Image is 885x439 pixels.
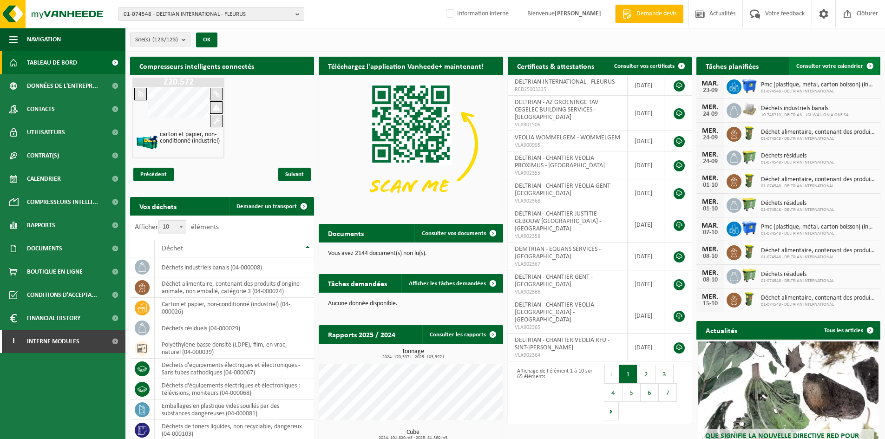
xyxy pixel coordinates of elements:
[628,75,664,96] td: [DATE]
[555,10,601,17] strong: [PERSON_NAME]
[701,198,720,206] div: MER.
[741,268,757,283] img: WB-0660-HPE-GN-50
[637,365,656,383] button: 2
[761,231,876,236] span: 01-074548 - DELTRIAN INTERNATIONAL
[761,81,876,89] span: Pmc (plastique, métal, carton boisson) (industriel)
[155,338,314,359] td: polyéthylène basse densité (LDPE), film, en vrac, naturel (04-000039)
[701,246,720,253] div: MER.
[27,260,83,283] span: Boutique en ligne
[515,233,620,240] span: VLA902358
[401,274,502,293] a: Afficher les tâches demandées
[27,283,97,307] span: Conditions d'accepta...
[9,330,18,353] span: I
[789,57,879,75] a: Consulter votre calendrier
[761,160,834,165] span: 01-074548 - DELTRIAN INTERNATIONAL
[614,63,675,69] span: Consulter vos certificats
[817,321,879,340] a: Tous les articles
[701,222,720,229] div: MAR.
[761,295,876,302] span: Déchet alimentaire, contenant des produits d'origine animale, non emballé, catég...
[512,364,595,421] div: Affichage de l'élément 1 à 10 sur 65 éléments
[155,257,314,277] td: déchets industriels banals (04-000008)
[641,383,659,402] button: 6
[701,182,720,189] div: 01-10
[628,298,664,334] td: [DATE]
[761,200,834,207] span: Déchets résiduels
[515,170,620,177] span: VLA902355
[761,136,876,142] span: 01-074548 - DELTRIAN INTERNATIONAL
[604,383,623,402] button: 4
[701,175,720,182] div: MER.
[515,210,601,232] span: DELTRIAN - CHANTIER JUSTITIE GEBOUW [GEOGRAPHIC_DATA] - [GEOGRAPHIC_DATA]
[278,168,311,181] span: Suivant
[155,359,314,379] td: déchets d'équipements électriques et électroniques - Sans tubes cathodiques (04-000067)
[761,89,876,94] span: 01-074548 - DELTRIAN INTERNATIONAL
[796,63,863,69] span: Consulter votre calendrier
[628,96,664,131] td: [DATE]
[701,206,720,212] div: 01-10
[659,383,677,402] button: 7
[130,33,190,46] button: Site(s)(123/123)
[196,33,217,47] button: OK
[741,125,757,141] img: WB-0060-HPE-GN-50
[152,37,178,43] count: (123/123)
[118,7,304,21] button: 01-074548 - DELTRIAN INTERNATIONAL - FLEURUS
[761,247,876,255] span: Déchet alimentaire, contenant des produits d'origine animale, non emballé, catég...
[159,221,186,234] span: 10
[701,253,720,260] div: 08-10
[27,330,79,353] span: Interne modules
[155,400,314,420] td: emballages en plastique vides souillés par des substances dangereuses (04-000081)
[155,277,314,298] td: déchet alimentaire, contenant des produits d'origine animale, non emballé, catégorie 3 (04-000024)
[515,324,620,331] span: VLA902365
[615,5,683,23] a: Demande devis
[741,291,757,307] img: WB-0060-HPE-GN-50
[515,246,601,260] span: DEMTRIAN - EQUANS SERVICES - [GEOGRAPHIC_DATA]
[634,9,679,19] span: Demande devis
[160,131,220,144] h4: carton et papier, non-conditionné (industriel)
[741,78,757,94] img: WB-1100-HPE-BE-01
[701,229,720,236] div: 07-10
[27,28,61,51] span: Navigation
[696,321,747,339] h2: Actualités
[155,318,314,338] td: déchets résiduels (04-000029)
[761,112,849,118] span: 10-748719 - DELTRIAN - LCL WALLONIA ONE SA
[761,105,849,112] span: Déchets industriels banals
[515,134,620,141] span: VEOLIA WOMMELGEM - WOMMELGEM
[414,224,502,242] a: Consulter vos documents
[701,127,720,135] div: MER.
[27,144,59,167] span: Contrat(s)
[628,131,664,151] td: [DATE]
[27,214,55,237] span: Rapports
[328,301,493,307] p: Aucune donnée disponible.
[515,197,620,205] span: VLA902368
[741,102,757,118] img: LP-PA-00000-WDN-11
[319,224,373,242] h2: Documents
[319,325,405,343] h2: Rapports 2025 / 2024
[701,87,720,94] div: 23-09
[135,223,219,231] label: Afficher éléments
[328,250,493,257] p: Vous avez 2144 document(s) non lu(s).
[515,142,620,149] span: VLA900995
[604,365,619,383] button: Previous
[162,245,183,252] span: Déchet
[158,220,186,234] span: 10
[701,135,720,141] div: 24-09
[27,237,62,260] span: Documents
[27,167,61,190] span: Calendrier
[761,278,834,284] span: 01-074548 - DELTRIAN INTERNATIONAL
[628,151,664,179] td: [DATE]
[623,383,641,402] button: 5
[422,325,502,344] a: Consulter les rapports
[628,334,664,361] td: [DATE]
[628,270,664,298] td: [DATE]
[628,207,664,242] td: [DATE]
[27,121,65,144] span: Utilisateurs
[515,261,620,268] span: VLA902367
[761,152,834,160] span: Déchets résiduels
[515,274,593,288] span: DELTRIAN - CHANTIER GENT - [GEOGRAPHIC_DATA]
[701,269,720,277] div: MER.
[135,78,222,87] h1: Z20.572
[319,57,493,75] h2: Téléchargez l'application Vanheede+ maintenant!
[515,288,620,296] span: VLA902366
[27,190,98,214] span: Compresseurs intelli...
[761,255,876,260] span: 01-074548 - DELTRIAN INTERNATIONAL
